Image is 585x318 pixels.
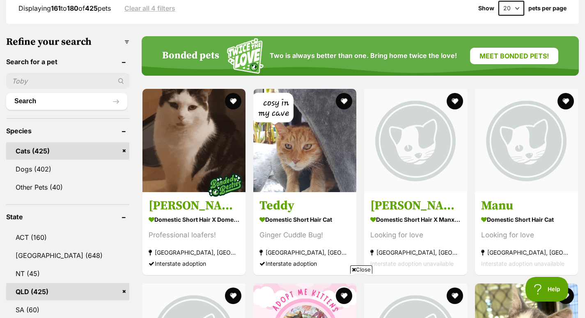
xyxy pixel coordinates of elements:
a: Meet bonded pets! [470,48,558,64]
button: favourite [447,93,463,109]
img: Squiggle [227,38,264,74]
a: ACT (160) [6,229,129,246]
a: Dogs (402) [6,160,129,178]
div: Interstate adoption [259,258,350,269]
span: Interstate adoption unavailable [370,260,454,267]
span: Show [478,5,494,12]
strong: [GEOGRAPHIC_DATA], [GEOGRAPHIC_DATA] [149,247,239,258]
h4: Bonded pets [162,50,219,62]
div: Looking for love [370,230,461,241]
iframe: Help Scout Beacon - Open [525,277,569,302]
h3: Refine your search [6,36,129,48]
button: favourite [336,93,352,109]
h3: [PERSON_NAME] [370,198,461,214]
strong: 180 [67,4,78,12]
span: Two is always better than one. Bring home twice the love! [270,52,457,60]
a: [GEOGRAPHIC_DATA] (648) [6,247,129,264]
h3: [PERSON_NAME] and [PERSON_NAME] [149,198,239,214]
a: [PERSON_NAME] and [PERSON_NAME] Domestic Short Hair x Domestic Long Hair Cat Professional loafers... [142,192,245,276]
strong: Domestic Short Hair Cat [481,214,572,226]
header: Search for a pet [6,58,129,65]
a: [PERSON_NAME] Domestic Short Hair x Manx Cat Looking for love [GEOGRAPHIC_DATA], [GEOGRAPHIC_DATA... [364,192,467,276]
iframe: Advertisement [94,277,492,314]
input: Toby [6,73,129,89]
h3: Manu [481,198,572,214]
a: NT (45) [6,265,129,282]
strong: Domestic Short Hair x Manx Cat [370,214,461,226]
strong: [GEOGRAPHIC_DATA], [GEOGRAPHIC_DATA] [481,247,572,258]
a: Clear all 4 filters [124,5,175,12]
a: QLD (425) [6,283,129,300]
strong: 425 [85,4,98,12]
header: Species [6,127,129,135]
button: favourite [557,288,574,304]
strong: [GEOGRAPHIC_DATA], [GEOGRAPHIC_DATA] [370,247,461,258]
header: State [6,213,129,221]
a: Cats (425) [6,142,129,160]
label: pets per page [528,5,567,12]
button: favourite [225,93,241,109]
span: Close [350,265,372,274]
button: Search [6,93,127,109]
div: Ginger Cuddle Bug! [259,230,350,241]
a: Manu Domestic Short Hair Cat Looking for love [GEOGRAPHIC_DATA], [GEOGRAPHIC_DATA] Interstate ado... [475,192,578,276]
img: Teddy - Domestic Short Hair Cat [253,89,356,192]
a: Teddy Domestic Short Hair Cat Ginger Cuddle Bug! [GEOGRAPHIC_DATA], [GEOGRAPHIC_DATA] Interstate ... [253,192,356,276]
strong: 161 [51,4,61,12]
span: Interstate adoption unavailable [481,260,564,267]
div: Looking for love [481,230,572,241]
strong: Domestic Short Hair Cat [259,214,350,226]
strong: Domestic Short Hair x Domestic Long Hair Cat [149,214,239,226]
span: Displaying to of pets [18,4,111,12]
div: Interstate adoption [149,258,239,269]
div: Professional loafers! [149,230,239,241]
img: Walter and Jinx - Domestic Short Hair x Domestic Long Hair Cat [142,89,245,192]
strong: [GEOGRAPHIC_DATA], [GEOGRAPHIC_DATA] [259,247,350,258]
a: Other Pets (40) [6,179,129,196]
img: bonded besties [204,165,245,206]
h3: Teddy [259,198,350,214]
button: favourite [557,93,574,109]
